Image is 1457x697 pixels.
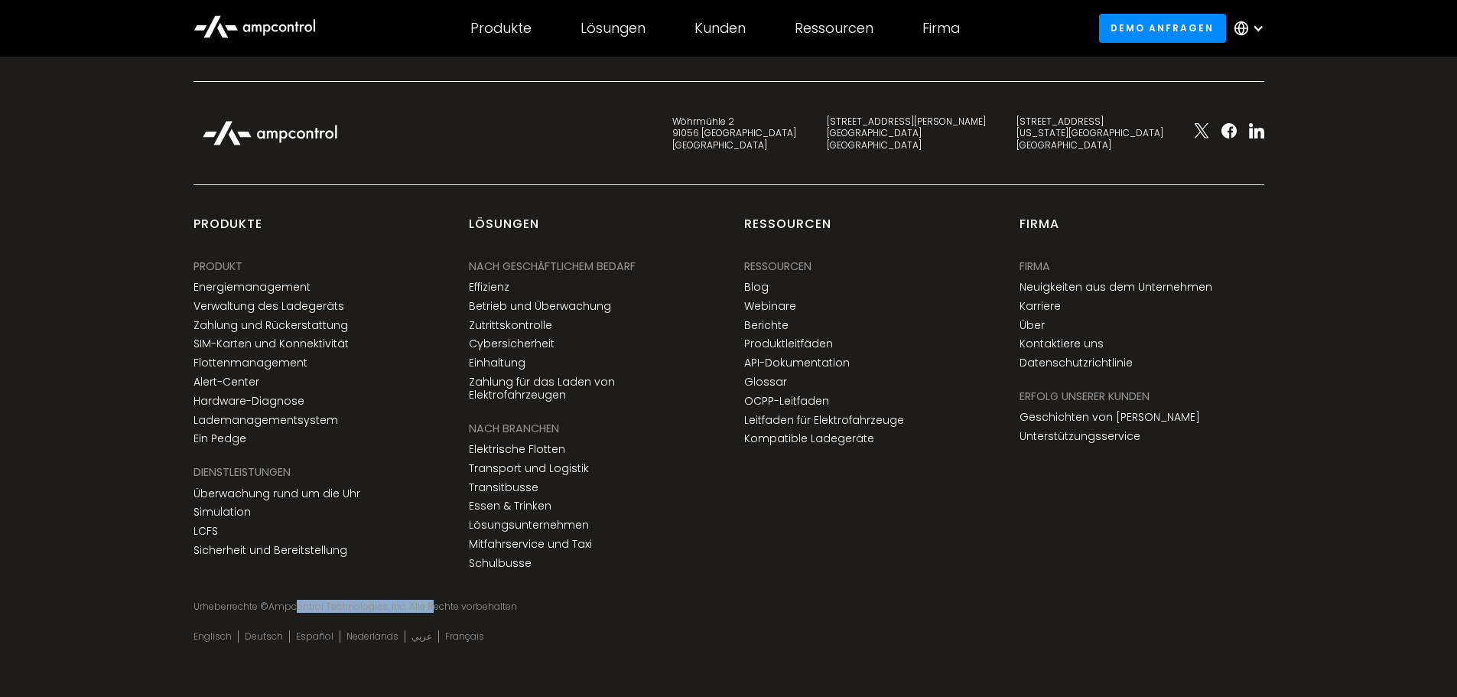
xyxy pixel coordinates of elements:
[194,300,344,313] a: Verwaltung des Ladegeräts
[469,376,714,402] a: Zahlung für das Laden von Elektrofahrzeugen
[744,319,789,332] a: Berichte
[1020,258,1050,275] div: Firma
[744,216,831,245] div: Ressourcen
[194,464,291,480] div: DIENSTLEISTUNGEN
[581,20,646,37] div: Lösungen
[194,112,346,154] img: Ampcontrol Logo
[1020,411,1200,424] a: Geschichten von [PERSON_NAME]
[1099,14,1226,42] a: Demo anfragen
[346,630,398,643] a: Nederlands
[194,376,259,389] a: Alert-Center
[194,601,1264,613] div: Urheberrechte © Ampcontrol Technologies, Inc. Alle Rechte vorbehalten
[469,557,532,570] a: Schulbusse
[744,357,850,370] a: API-Dokumentation
[744,376,787,389] a: Glossar
[1020,281,1212,294] a: Neuigkeiten aus dem Unternehmen
[194,258,242,275] div: PRODUKT
[470,20,532,37] div: Produkte
[744,395,829,408] a: OCPP-Leitfaden
[445,630,484,643] a: Français
[744,258,811,275] div: Ressourcen
[194,432,246,445] a: Ein Pedge
[469,538,592,551] a: Mitfahrservice und Taxi
[194,414,338,427] a: Lademanagementsystem
[411,630,432,643] a: عربي
[469,481,538,494] a: Transitbusse
[1016,116,1163,151] div: [STREET_ADDRESS] [US_STATE][GEOGRAPHIC_DATA] [GEOGRAPHIC_DATA]
[795,20,873,37] div: Ressourcen
[469,281,509,294] a: Effizienz
[194,544,347,557] a: Sicherheit und Bereitstellung
[1020,388,1150,405] div: Erfolg unserer Kunden
[194,281,311,294] a: Energiemanagement
[744,432,874,445] a: Kompatible Ladegeräte
[194,337,349,350] a: SIM-Karten und Konnektivität
[194,395,304,408] a: Hardware-Diagnose
[469,500,551,513] a: Essen & Trinken
[469,319,552,332] a: Zutrittskontrolle
[245,630,283,643] a: Deutsch
[1020,430,1140,443] a: Unterstützungsservice
[694,20,746,37] div: Kunden
[469,216,539,245] div: Lösungen
[1020,319,1045,332] a: Über
[469,462,589,475] a: Transport und Logistik
[469,337,555,350] a: Cybersicherheit
[469,519,589,532] a: Lösungsunternehmen
[1020,357,1133,370] a: Datenschutzrichtlinie
[194,487,360,500] a: Überwachung rund um die Uhr
[296,630,333,643] a: Español
[922,20,960,37] div: Firma
[469,443,565,456] a: Elektrische Flotten
[194,506,251,519] a: Simulation
[469,300,611,313] a: Betrieb und Überwachung
[744,300,796,313] a: Webinare
[469,258,636,275] div: NACH GESCHÄFTLICHEM BEDARF
[469,357,525,370] a: Einhaltung
[194,525,218,538] a: LCFS
[194,630,232,643] a: Englisch
[1020,300,1061,313] a: Karriere
[672,116,796,151] div: Wöhrmühle 2 91056 [GEOGRAPHIC_DATA] [GEOGRAPHIC_DATA]
[469,420,559,437] div: NACH BRANCHEN
[194,357,307,370] a: Flottenmanagement
[744,414,904,427] a: Leitfaden für Elektrofahrzeuge
[744,337,833,350] a: Produktleitfäden
[827,116,986,151] div: [STREET_ADDRESS][PERSON_NAME] [GEOGRAPHIC_DATA] [GEOGRAPHIC_DATA]
[744,281,769,294] a: Blog
[1020,337,1104,350] a: Kontaktiere uns
[1020,216,1059,245] div: Firma
[194,216,262,245] div: Produkte
[194,319,348,332] a: Zahlung und Rückerstattung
